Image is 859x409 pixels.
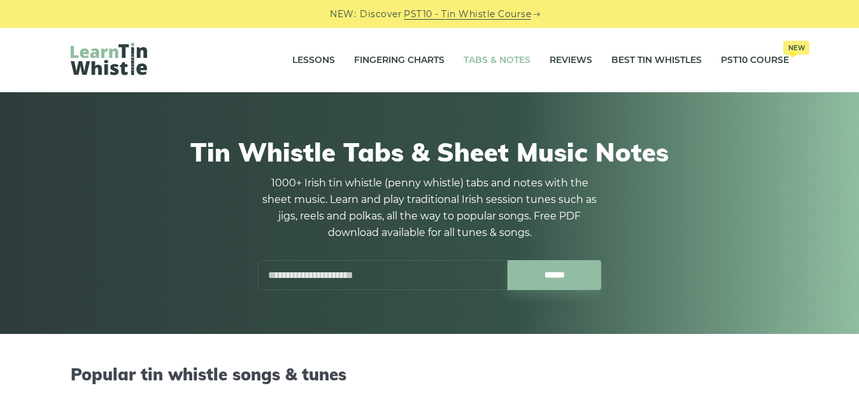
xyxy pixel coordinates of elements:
a: Reviews [550,45,592,76]
a: Tabs & Notes [464,45,530,76]
h1: Tin Whistle Tabs & Sheet Music Notes [71,137,789,167]
img: LearnTinWhistle.com [71,43,147,75]
h2: Popular tin whistle songs & tunes [71,364,789,384]
a: PST10 CourseNew [721,45,789,76]
span: New [783,41,809,55]
a: Best Tin Whistles [611,45,702,76]
a: Lessons [292,45,335,76]
p: 1000+ Irish tin whistle (penny whistle) tabs and notes with the sheet music. Learn and play tradi... [258,175,602,241]
a: Fingering Charts [354,45,444,76]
